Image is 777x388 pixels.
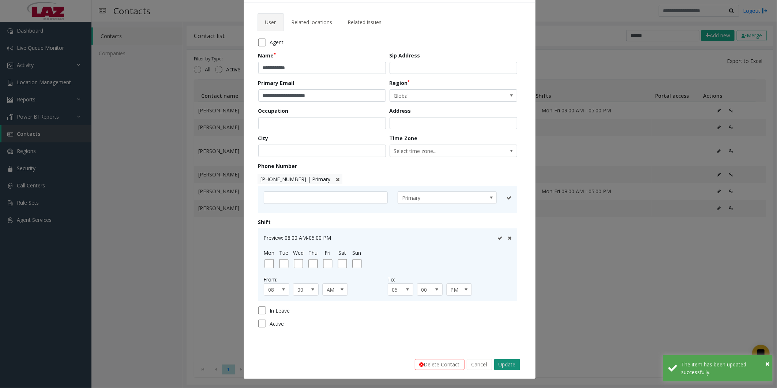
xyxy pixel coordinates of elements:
[265,19,276,26] span: User
[270,320,284,328] span: Active
[258,52,276,59] label: Name
[390,107,411,115] label: Address
[390,145,492,157] span: Select time zone...
[264,249,275,257] label: Mon
[258,134,269,142] label: City
[293,249,304,257] label: Wed
[353,249,361,257] label: Sun
[264,276,388,283] div: From:
[258,13,522,26] ul: Tabs
[390,134,418,142] label: Time Zone
[258,79,294,87] label: Primary Email
[398,192,477,204] span: Primary
[467,359,492,370] button: Cancel
[264,234,331,241] span: Preview: 08:00 AM-05:00 PM
[292,19,333,26] span: Related locations
[390,90,492,101] span: Global
[258,162,297,170] label: Phone Number
[390,52,420,59] label: Sip Address
[348,19,382,26] span: Related issues
[338,249,346,257] label: Sat
[308,249,318,257] label: Thu
[258,218,271,226] label: Shift
[494,359,520,370] button: Update
[390,79,410,87] label: Region
[260,176,330,183] span: [PHONE_NUMBER] | Primary
[270,38,284,46] span: Agent
[415,359,465,370] button: Delete Contact
[417,284,437,295] span: 00
[279,249,288,257] label: Tue
[388,284,408,295] span: 05
[765,358,769,369] button: Close
[325,249,331,257] label: Fri
[681,361,767,376] div: The item has been updated successfully.
[765,359,769,369] span: ×
[293,284,313,295] span: 00
[264,284,284,295] span: 08
[270,307,290,314] span: In Leave
[258,107,289,115] label: Occupation
[447,284,466,295] span: PM
[323,284,342,295] span: AM
[388,276,512,283] div: To:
